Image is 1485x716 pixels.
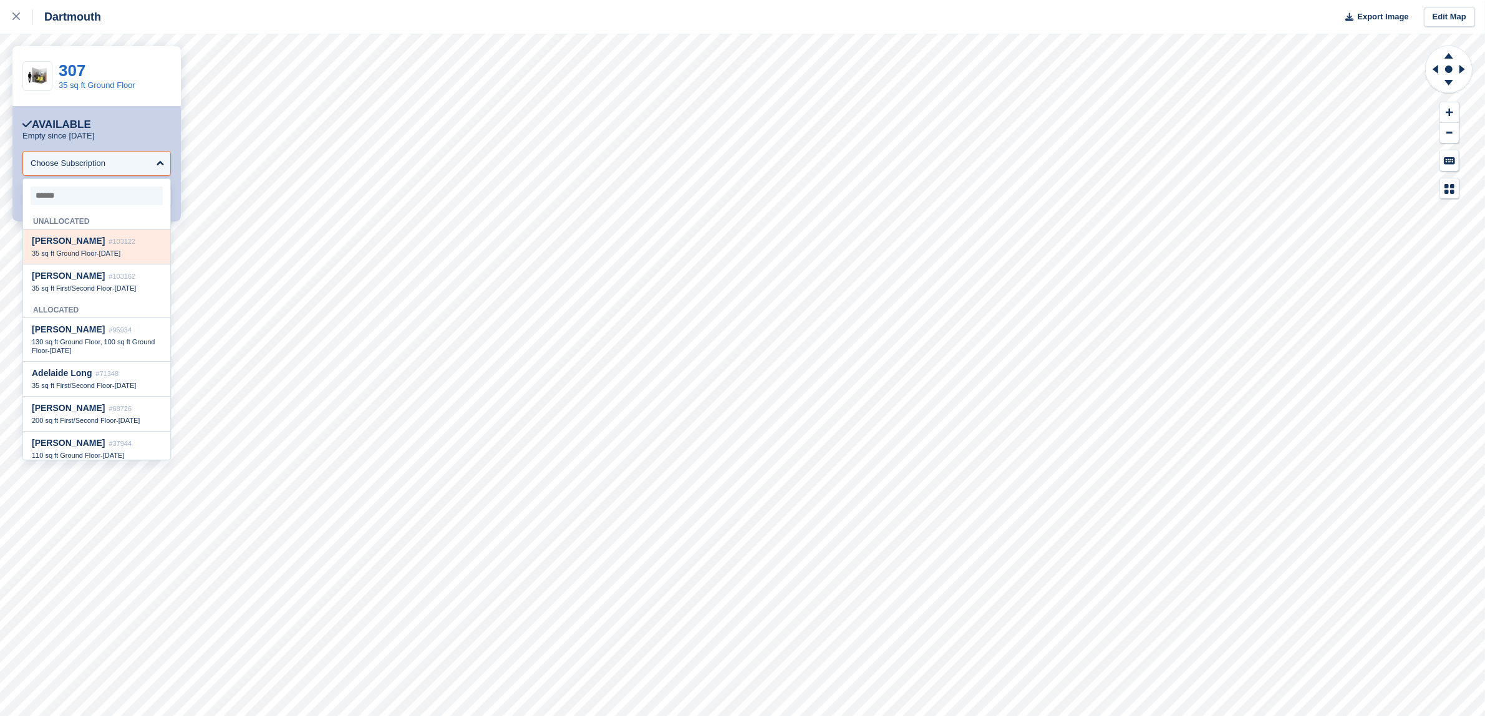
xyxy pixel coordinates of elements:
[33,9,101,24] div: Dartmouth
[32,368,92,378] span: Adelaide Long
[22,131,94,141] p: Empty since [DATE]
[115,284,137,292] span: [DATE]
[119,417,140,424] span: [DATE]
[32,284,162,293] div: -
[32,271,105,281] span: [PERSON_NAME]
[32,438,105,448] span: [PERSON_NAME]
[1357,11,1408,23] span: Export Image
[32,403,105,413] span: [PERSON_NAME]
[59,80,135,90] a: 35 sq ft Ground Floor
[32,416,162,425] div: -
[109,405,132,412] span: #68726
[32,451,162,460] div: -
[32,337,162,355] div: -
[115,382,137,389] span: [DATE]
[32,284,112,292] span: 35 sq ft First/Second Floor
[50,347,72,354] span: [DATE]
[1440,150,1459,171] button: Keyboard Shortcuts
[23,299,170,318] div: Allocated
[109,326,132,334] span: #95934
[32,236,105,246] span: [PERSON_NAME]
[22,119,91,131] div: Available
[32,249,97,257] span: 35 sq ft Ground Floor
[23,210,170,230] div: Unallocated
[1440,123,1459,143] button: Zoom Out
[95,370,119,377] span: #71348
[32,324,105,334] span: [PERSON_NAME]
[31,157,105,170] div: Choose Subscription
[59,61,85,80] a: 307
[109,273,135,280] span: #103162
[32,249,162,258] div: -
[103,452,125,459] span: [DATE]
[1338,7,1409,27] button: Export Image
[1440,102,1459,123] button: Zoom In
[23,65,52,87] img: 35-sqft-unit.jpg
[32,452,100,459] span: 110 sq ft Ground Floor
[32,338,155,354] span: 130 sq ft Ground Floor, 100 sq ft Ground Floor
[1440,178,1459,199] button: Map Legend
[109,238,135,245] span: #103122
[1424,7,1475,27] a: Edit Map
[32,382,112,389] span: 35 sq ft First/Second Floor
[99,249,121,257] span: [DATE]
[109,440,132,447] span: #37944
[32,417,116,424] span: 200 sq ft First/Second Floor
[32,381,162,390] div: -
